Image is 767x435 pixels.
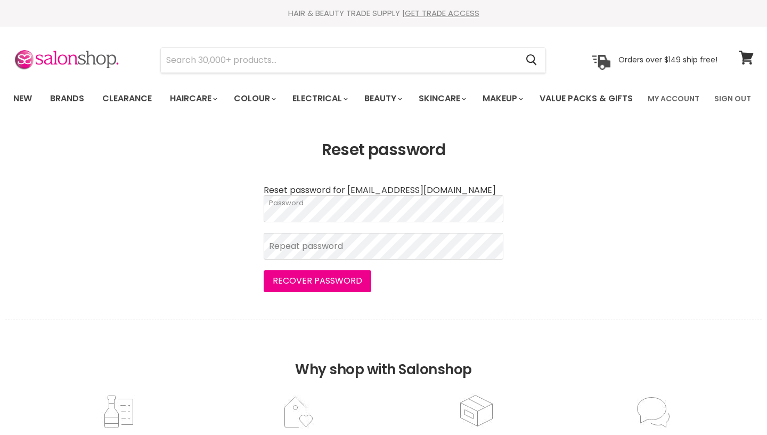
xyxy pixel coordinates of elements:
h1: Reset password [13,141,754,159]
a: My Account [641,87,706,110]
a: Sign Out [708,87,757,110]
form: Product [160,47,546,73]
a: Clearance [94,87,160,110]
a: Value Packs & Gifts [532,87,641,110]
button: Recover password [264,270,371,292]
p: Reset password for [EMAIL_ADDRESS][DOMAIN_NAME] [264,186,503,195]
a: New [5,87,40,110]
a: Electrical [284,87,354,110]
a: Skincare [411,87,472,110]
a: Colour [226,87,282,110]
button: Search [517,48,545,72]
a: Brands [42,87,92,110]
a: GET TRADE ACCESS [405,7,479,19]
h2: Why shop with Salonshop [5,319,762,394]
a: Haircare [162,87,224,110]
a: Makeup [475,87,529,110]
p: Orders over $149 ship free! [618,55,717,65]
ul: Main menu [5,83,641,114]
a: Beauty [356,87,409,110]
input: Search [161,48,517,72]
